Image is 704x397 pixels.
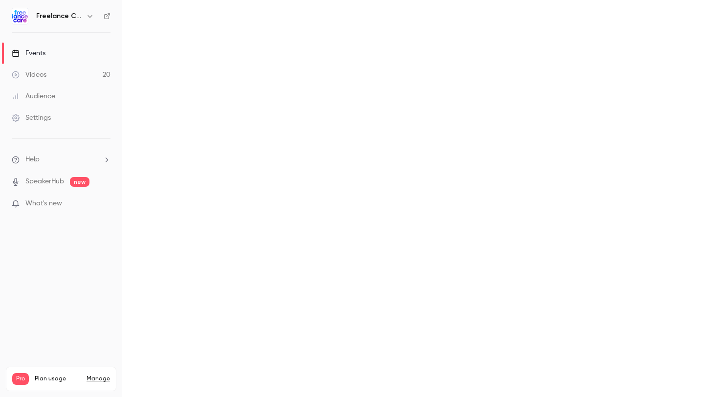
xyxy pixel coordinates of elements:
span: What's new [25,198,62,209]
a: Manage [87,375,110,383]
span: Pro [12,373,29,385]
span: Help [25,154,40,165]
img: Freelance Care [12,8,28,24]
li: help-dropdown-opener [12,154,110,165]
div: Settings [12,113,51,123]
a: SpeakerHub [25,176,64,187]
div: Events [12,48,45,58]
h6: Freelance Care [36,11,82,21]
span: new [70,177,89,187]
span: Plan usage [35,375,81,383]
div: Videos [12,70,46,80]
div: Audience [12,91,55,101]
